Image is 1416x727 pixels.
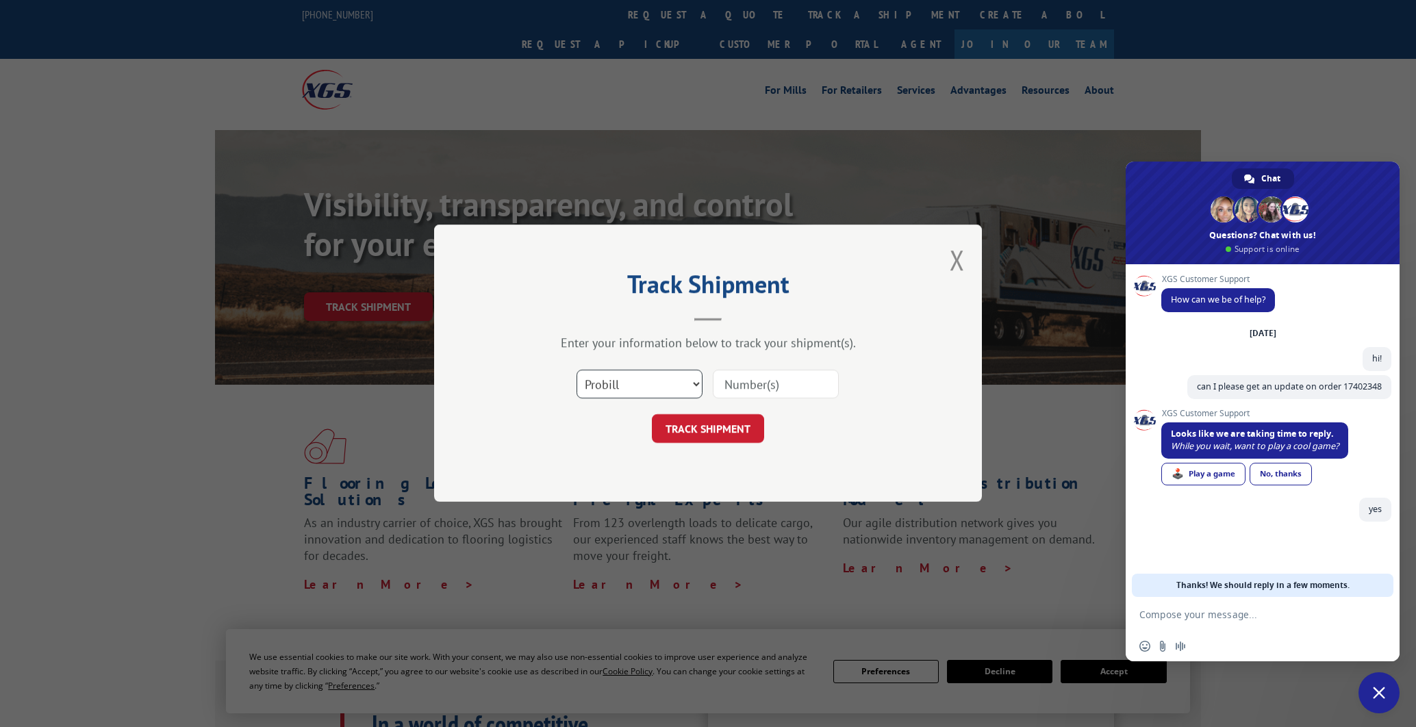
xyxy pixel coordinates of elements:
[1161,409,1348,418] span: XGS Customer Support
[1171,440,1339,452] span: While you wait, want to play a cool game?
[1161,275,1275,284] span: XGS Customer Support
[1161,463,1246,485] div: Play a game
[1232,168,1294,189] div: Chat
[1250,463,1312,485] div: No, thanks
[950,242,965,278] button: Close modal
[503,335,913,351] div: Enter your information below to track your shipment(s).
[1172,468,1184,479] span: 🕹️
[1157,641,1168,652] span: Send a file
[1175,641,1186,652] span: Audio message
[1139,641,1150,652] span: Insert an emoji
[1358,672,1400,713] div: Close chat
[1250,329,1276,337] div: [DATE]
[713,370,839,399] input: Number(s)
[1261,168,1280,189] span: Chat
[1171,294,1265,305] span: How can we be of help?
[1139,609,1356,621] textarea: Compose your message...
[1369,503,1382,515] span: yes
[1197,381,1382,392] span: can I please get an update on order 17402348
[1176,574,1350,597] span: Thanks! We should reply in a few moments.
[503,275,913,301] h2: Track Shipment
[652,415,764,444] button: TRACK SHIPMENT
[1372,353,1382,364] span: hi!
[1171,428,1334,439] span: Looks like we are taking time to reply.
